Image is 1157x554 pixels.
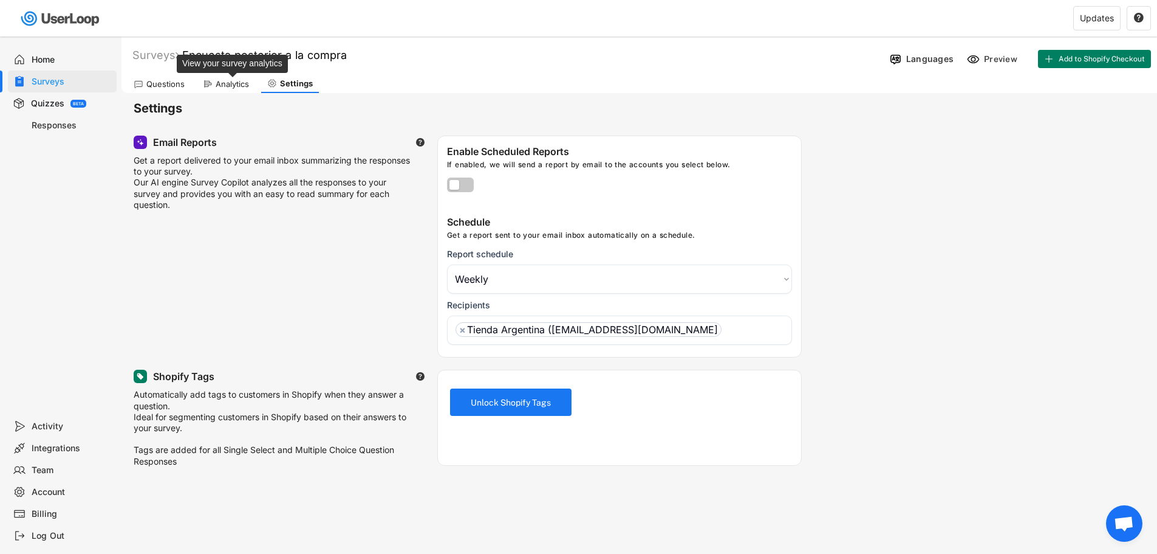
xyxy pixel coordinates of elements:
div: Quizzes [31,98,64,109]
img: MagicMajor.svg [137,139,144,146]
div: Integrations [32,443,112,454]
div: Log Out [32,530,112,542]
img: userloop-logo-01.svg [18,6,104,31]
div: Surveys [132,48,179,62]
div: Get a report delivered to your email inbox summarizing the responses to your survey. Our AI engin... [134,155,413,210]
button: Add to Shopify Checkout [1038,50,1151,68]
div: Email Reports [153,136,217,149]
div: BETA [73,102,84,106]
div: If enabled, we will send a report by email to the accounts you select below. [447,160,801,175]
h6: Settings [134,100,1157,117]
div: Analytics [216,79,249,89]
div: Enable Scheduled Reports [447,145,801,160]
div: Home [32,54,112,66]
div: Languages [906,54,954,64]
button: Unlock Shopify Tags [450,389,572,416]
div: Team [32,465,112,476]
img: Language%20Icon.svg [889,53,902,66]
div: Updates [1080,14,1114,23]
div: Activity [32,421,112,432]
div: Preview [984,54,1020,64]
div: Responses [32,120,112,131]
div: Recipients [447,300,490,311]
span: Add to Shopify Checkout [1059,55,1145,63]
div: Settings [280,78,313,89]
li: Tienda Argentina ([EMAIL_ADDRESS][DOMAIN_NAME] [456,322,722,337]
div: Automatically add tags to customers in Shopify when they answer a question. Ideal for segmenting ... [134,389,413,466]
text:  [1134,12,1144,23]
div: Report schedule [447,249,513,260]
div: Questions [146,79,185,89]
div: Get a report sent to your email inbox automatically on a schedule. [447,230,795,243]
button:  [415,137,425,147]
button:  [1133,13,1144,24]
div: Shopify Tags [153,370,214,383]
font: Encuesta posterior a la compra [182,49,347,61]
div: Bate-papo aberto [1106,505,1142,542]
span: × [459,325,466,334]
button:  [415,372,425,381]
div: Billing [32,508,112,520]
div: Account [32,486,112,498]
div: Schedule [447,216,795,230]
div: Surveys [32,76,112,88]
